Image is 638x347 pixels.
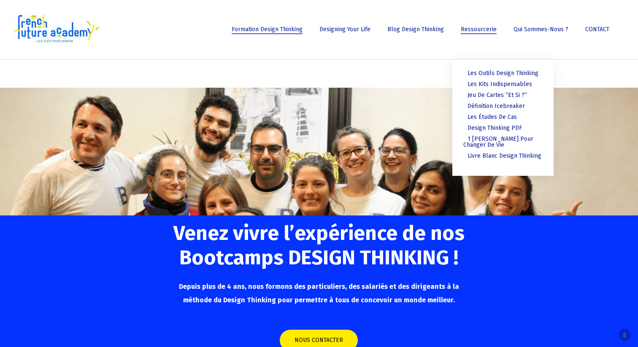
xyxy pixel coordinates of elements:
a: Les études de cas [461,112,545,123]
a: Formation Design Thinking [227,27,307,32]
span: CONTACT [585,26,609,33]
a: Ressourcerie [457,27,501,32]
span: Depuis plus de 4 ans, nous formons des particuliers, des salariés et des dirigeants à la méthode ... [179,282,459,304]
a: CONTACT [581,27,614,32]
a: Design thinking PDF [461,123,545,134]
span: Designing Your Life [319,26,370,33]
img: French Future Academy [12,13,101,46]
span: Jeu de cartes “Et si ?” [468,91,527,99]
a: Les kits indispensables [461,79,545,90]
span: Qui sommes-nous ? [514,26,568,33]
span: Formation Design Thinking [232,26,303,33]
span: Les kits indispensables [468,81,532,88]
span: 1 [PERSON_NAME] pour changer de vie [463,135,533,148]
span: Ressourcerie [461,26,497,33]
a: Définition Icebreaker [461,101,545,112]
span: NOUS CONTACTER [295,336,343,344]
span: Définition Icebreaker [468,102,525,110]
span: Les études de cas [468,113,517,121]
a: 1 [PERSON_NAME] pour changer de vie [461,134,545,151]
a: Designing Your Life [315,27,375,32]
span: Venez vivre l’expérience de nos Bootcamps DESIGN THINKING ! [173,221,465,270]
a: Qui sommes-nous ? [509,27,573,32]
a: Jeu de cartes “Et si ?” [461,90,545,101]
span: Livre Blanc Design Thinking [468,152,541,159]
span: Design thinking PDF [468,124,522,132]
span: Blog Design Thinking [387,26,444,33]
a: Les outils Design Thinking [461,68,545,79]
a: Blog Design Thinking [383,27,448,32]
span: Les outils Design Thinking [468,70,538,77]
a: Livre Blanc Design Thinking [461,151,545,167]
